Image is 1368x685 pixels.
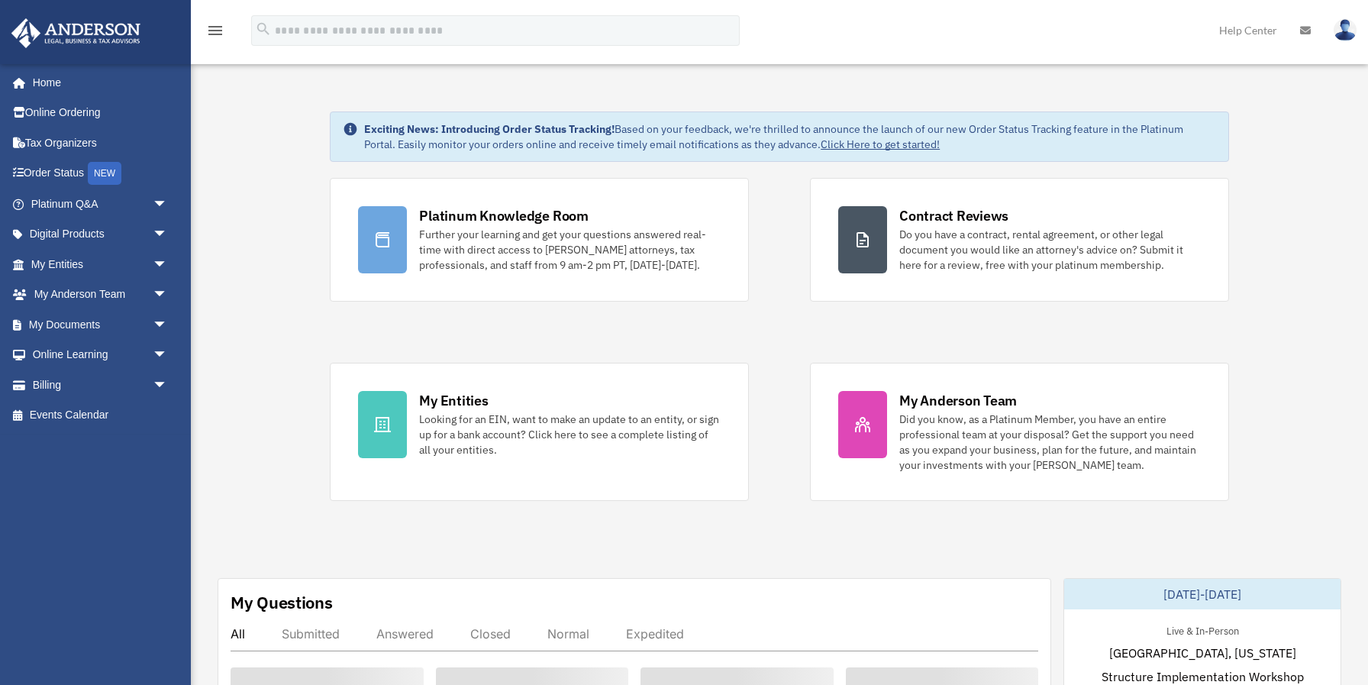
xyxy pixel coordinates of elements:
a: Platinum Q&Aarrow_drop_down [11,189,191,219]
div: Looking for an EIN, want to make an update to an entity, or sign up for a bank account? Click her... [419,412,721,457]
div: All [231,626,245,641]
a: menu [206,27,224,40]
div: Normal [547,626,589,641]
a: Online Learningarrow_drop_down [11,340,191,370]
span: arrow_drop_down [153,279,183,311]
span: [GEOGRAPHIC_DATA], [US_STATE] [1109,644,1296,662]
a: Tax Organizers [11,128,191,158]
img: Anderson Advisors Platinum Portal [7,18,145,48]
img: User Pic [1334,19,1357,41]
i: search [255,21,272,37]
a: Online Ordering [11,98,191,128]
div: NEW [88,162,121,185]
span: arrow_drop_down [153,219,183,250]
div: Closed [470,626,511,641]
div: Contract Reviews [899,206,1008,225]
a: My Anderson Team Did you know, as a Platinum Member, you have an entire professional team at your... [810,363,1229,501]
span: arrow_drop_down [153,249,183,280]
a: Digital Productsarrow_drop_down [11,219,191,250]
a: My Documentsarrow_drop_down [11,309,191,340]
a: My Entities Looking for an EIN, want to make an update to an entity, or sign up for a bank accoun... [330,363,749,501]
span: arrow_drop_down [153,340,183,371]
div: Submitted [282,626,340,641]
a: My Anderson Teamarrow_drop_down [11,279,191,310]
div: Answered [376,626,434,641]
div: Do you have a contract, rental agreement, or other legal document you would like an attorney's ad... [899,227,1201,273]
span: arrow_drop_down [153,189,183,220]
a: Billingarrow_drop_down [11,370,191,400]
span: arrow_drop_down [153,309,183,341]
div: Platinum Knowledge Room [419,206,589,225]
a: Contract Reviews Do you have a contract, rental agreement, or other legal document you would like... [810,178,1229,302]
div: My Questions [231,591,333,614]
span: arrow_drop_down [153,370,183,401]
a: Order StatusNEW [11,158,191,189]
div: [DATE]-[DATE] [1064,579,1341,609]
div: My Anderson Team [899,391,1017,410]
div: Further your learning and get your questions answered real-time with direct access to [PERSON_NAM... [419,227,721,273]
strong: Exciting News: Introducing Order Status Tracking! [364,122,615,136]
div: Did you know, as a Platinum Member, you have an entire professional team at your disposal? Get th... [899,412,1201,473]
div: Expedited [626,626,684,641]
div: My Entities [419,391,488,410]
a: My Entitiesarrow_drop_down [11,249,191,279]
a: Platinum Knowledge Room Further your learning and get your questions answered real-time with dire... [330,178,749,302]
a: Click Here to get started! [821,137,940,151]
i: menu [206,21,224,40]
a: Events Calendar [11,400,191,431]
div: Live & In-Person [1154,622,1251,638]
div: Based on your feedback, we're thrilled to announce the launch of our new Order Status Tracking fe... [364,121,1216,152]
a: Home [11,67,183,98]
